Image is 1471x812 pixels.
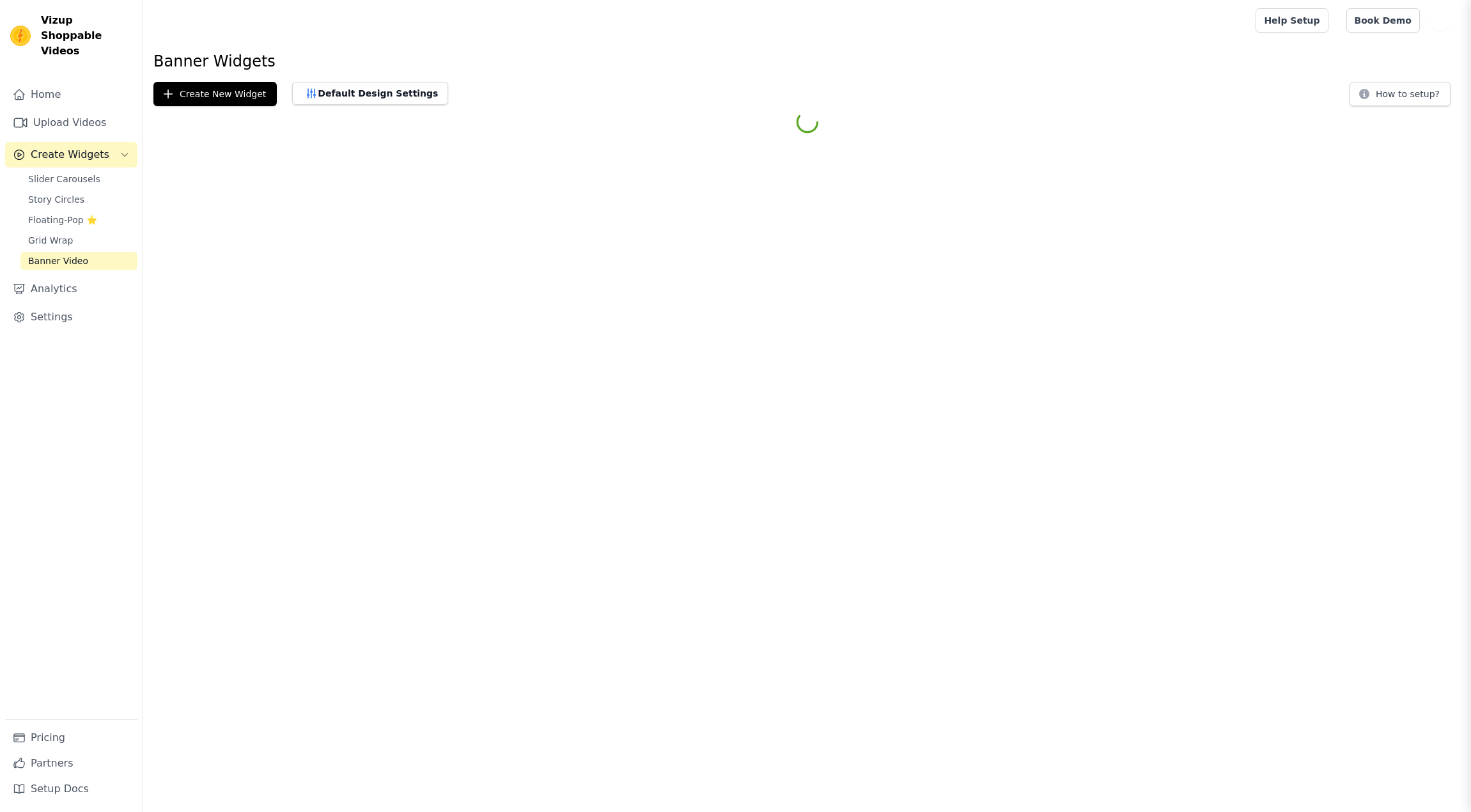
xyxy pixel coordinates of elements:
[5,142,137,168] button: Create Widgets
[20,211,137,229] a: Floating-Pop ⭐
[153,82,277,106] button: Create New Widget
[20,191,137,208] a: Story Circles
[153,51,1461,72] h1: Banner Widgets
[20,231,137,249] a: Grid Wrap
[292,82,448,105] button: Default Design Settings
[5,776,137,802] a: Setup Docs
[5,725,137,751] a: Pricing
[1350,91,1451,103] a: How to setup?
[28,214,97,226] span: Floating-Pop ⭐
[5,304,137,330] a: Settings
[28,234,73,247] span: Grid Wrap
[5,751,137,776] a: Partners
[5,82,137,107] a: Home
[1256,8,1328,33] a: Help Setup
[1350,82,1451,106] button: How to setup?
[1346,8,1420,33] a: Book Demo
[5,110,137,136] a: Upload Videos
[28,193,84,206] span: Story Circles
[20,252,137,270] a: Banner Video
[28,173,100,185] span: Slider Carousels
[41,13,132,59] span: Vizup Shoppable Videos
[10,26,31,46] img: Vizup
[20,170,137,188] a: Slider Carousels
[5,276,137,302] a: Analytics
[31,147,109,162] span: Create Widgets
[28,254,88,267] span: Banner Video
